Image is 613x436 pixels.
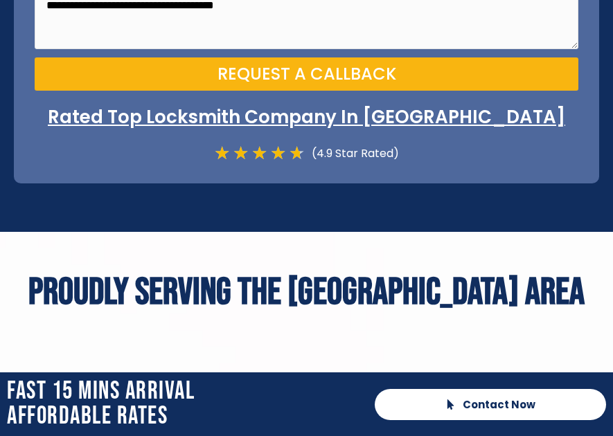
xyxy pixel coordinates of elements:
[35,57,578,91] button: Request a Callback
[233,144,249,163] i: ★
[7,379,361,429] h2: Fast 15 Mins Arrival affordable rates
[214,144,230,163] i: ★
[251,144,267,163] i: ★
[214,144,305,163] div: 4.7/5
[35,105,578,129] p: Rated Top Locksmith Company In [GEOGRAPHIC_DATA]
[270,144,286,163] i: ★
[305,144,399,163] div: (4.9 Star Rated)
[375,389,606,420] a: Contact Now
[217,66,396,82] span: Request a Callback
[21,273,592,311] h2: Proudly Serving The [GEOGRAPHIC_DATA] Area
[289,144,305,163] i: ★
[463,399,535,410] span: Contact Now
